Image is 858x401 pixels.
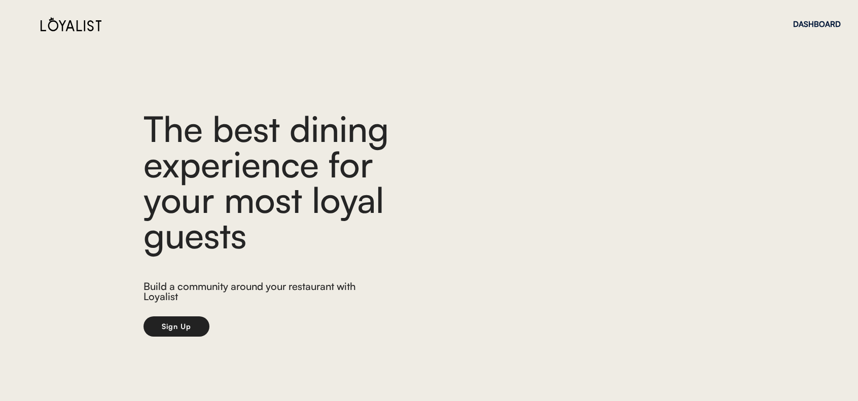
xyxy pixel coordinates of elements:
[144,281,365,304] div: Build a community around your restaurant with Loyalist
[41,17,101,31] img: Loyalist%20Logo%20Black.svg
[144,316,209,337] button: Sign Up
[793,20,841,28] div: DASHBOARD
[144,111,448,252] div: The best dining experience for your most loyal guests
[478,81,714,368] img: yH5BAEAAAAALAAAAAABAAEAAAIBRAA7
